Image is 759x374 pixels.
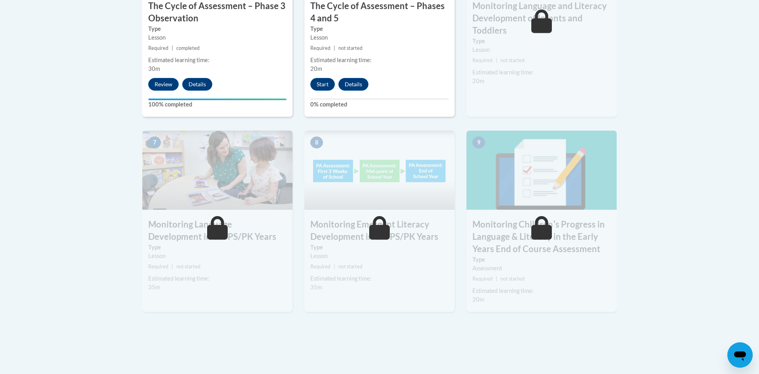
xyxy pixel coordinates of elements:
[182,78,212,91] button: Details
[148,25,287,33] label: Type
[142,218,293,243] h3: Monitoring Language Development in the PS/PK Years
[148,274,287,283] div: Estimated learning time:
[310,45,330,51] span: Required
[172,45,173,51] span: |
[310,264,330,270] span: Required
[148,243,287,252] label: Type
[148,264,168,270] span: Required
[304,131,455,210] img: Course Image
[334,264,335,270] span: |
[496,57,497,63] span: |
[310,243,449,252] label: Type
[148,45,168,51] span: Required
[338,45,363,51] span: not started
[472,287,611,295] div: Estimated learning time:
[142,131,293,210] img: Course Image
[310,274,449,283] div: Estimated learning time:
[148,252,287,260] div: Lesson
[310,56,449,65] div: Estimated learning time:
[500,57,525,63] span: not started
[310,100,449,109] label: 0% completed
[148,100,287,109] label: 100% completed
[334,45,335,51] span: |
[500,276,525,282] span: not started
[176,264,200,270] span: not started
[310,78,335,91] button: Start
[496,276,497,282] span: |
[338,78,368,91] button: Details
[148,137,161,148] span: 7
[148,65,160,72] span: 30m
[466,131,617,210] img: Course Image
[172,264,173,270] span: |
[338,264,363,270] span: not started
[472,264,611,273] div: Assessment
[148,284,160,290] span: 35m
[472,46,611,54] div: Lesson
[148,33,287,42] div: Lesson
[176,45,200,51] span: completed
[472,276,493,282] span: Required
[310,65,322,72] span: 20m
[310,137,323,148] span: 8
[310,25,449,33] label: Type
[310,252,449,260] div: Lesson
[466,218,617,255] h3: Monitoring Childrenʹs Progress in Language & Literacy in the Early Years End of Course Assessment
[148,99,287,100] div: Your progress
[148,78,179,91] button: Review
[472,296,484,303] span: 20m
[472,137,485,148] span: 9
[472,255,611,264] label: Type
[304,218,455,243] h3: Monitoring Emergent Literacy Development in the PS/PK Years
[472,78,484,84] span: 20m
[310,284,322,290] span: 35m
[472,37,611,46] label: Type
[310,33,449,42] div: Lesson
[472,57,493,63] span: Required
[727,342,753,368] iframe: Button to launch messaging window
[148,56,287,65] div: Estimated learning time:
[472,68,611,77] div: Estimated learning time:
